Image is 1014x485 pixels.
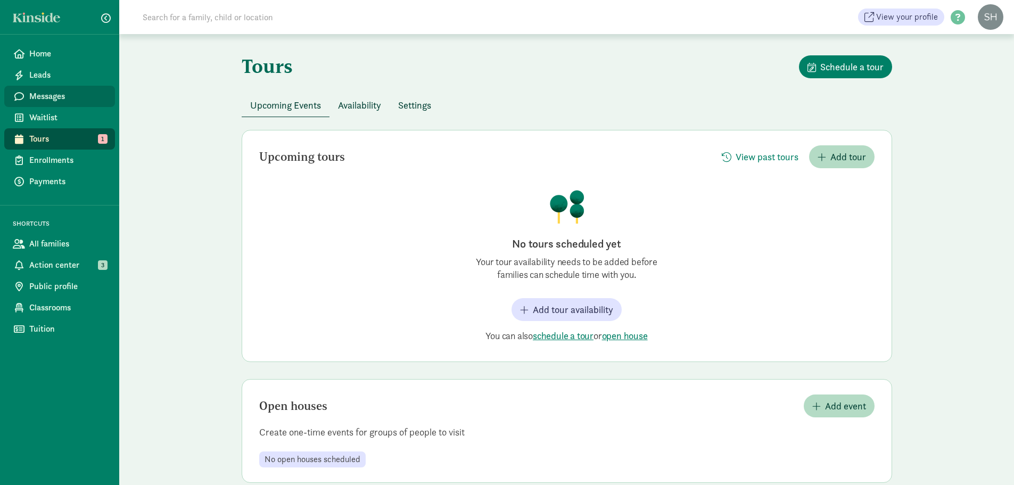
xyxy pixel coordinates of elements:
[799,55,892,78] button: Schedule a tour
[29,154,106,167] span: Enrollments
[961,434,1014,485] iframe: Chat Widget
[4,43,115,64] a: Home
[713,151,807,163] a: View past tours
[533,330,593,342] button: schedule a tour
[825,399,866,413] span: Add event
[602,330,648,342] button: open house
[98,134,108,144] span: 1
[265,455,360,464] span: No open houses scheduled
[259,151,345,163] h2: Upcoming tours
[820,60,884,74] span: Schedule a tour
[830,150,866,164] span: Add tour
[4,254,115,276] a: Action center 3
[4,297,115,318] a: Classrooms
[29,69,106,81] span: Leads
[4,233,115,254] a: All families
[460,330,673,342] p: You can also or
[512,298,622,321] button: Add tour availability
[809,145,875,168] button: Add tour
[4,86,115,107] a: Messages
[136,6,435,28] input: Search for a family, child or location
[390,94,440,117] button: Settings
[242,94,329,117] button: Upcoming Events
[398,98,431,112] span: Settings
[4,128,115,150] a: Tours 1
[4,150,115,171] a: Enrollments
[242,55,293,77] h1: Tours
[4,276,115,297] a: Public profile
[98,260,108,270] span: 3
[29,175,106,188] span: Payments
[250,98,321,112] span: Upcoming Events
[29,323,106,335] span: Tuition
[549,190,585,224] img: illustration-trees.png
[29,259,106,272] span: Action center
[29,133,106,145] span: Tours
[29,47,106,60] span: Home
[29,90,106,103] span: Messages
[4,64,115,86] a: Leads
[259,400,327,413] h2: Open houses
[460,236,673,251] h2: No tours scheduled yet
[4,318,115,340] a: Tuition
[29,111,106,124] span: Waitlist
[329,94,390,117] button: Availability
[29,280,106,293] span: Public profile
[804,394,875,417] button: Add event
[4,107,115,128] a: Waitlist
[29,237,106,250] span: All families
[460,256,673,281] p: Your tour availability needs to be added before families can schedule time with you.
[242,426,892,439] p: Create one-time events for groups of people to visit
[876,11,938,23] span: View your profile
[533,302,613,317] span: Add tour availability
[858,9,944,26] a: View your profile
[713,145,807,168] button: View past tours
[4,171,115,192] a: Payments
[338,98,381,112] span: Availability
[736,150,798,164] span: View past tours
[29,301,106,314] span: Classrooms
